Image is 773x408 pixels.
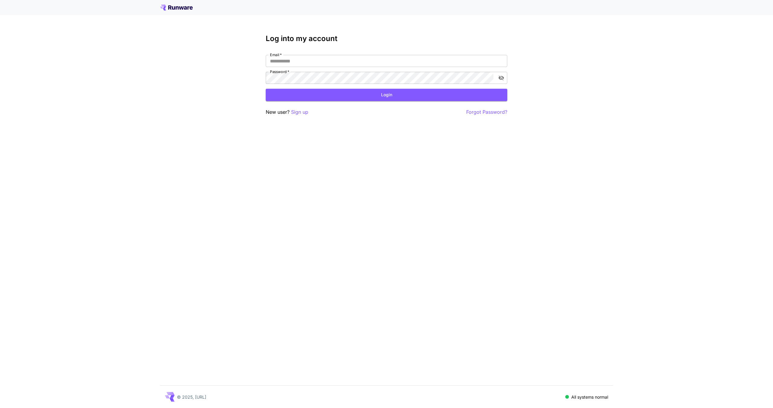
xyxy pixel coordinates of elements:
label: Email [270,52,282,57]
p: All systems normal [571,394,608,400]
button: Forgot Password? [466,108,507,116]
p: New user? [266,108,308,116]
button: toggle password visibility [496,72,507,83]
label: Password [270,69,289,74]
button: Login [266,89,507,101]
button: Sign up [291,108,308,116]
p: © 2025, [URL] [177,394,206,400]
h3: Log into my account [266,34,507,43]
